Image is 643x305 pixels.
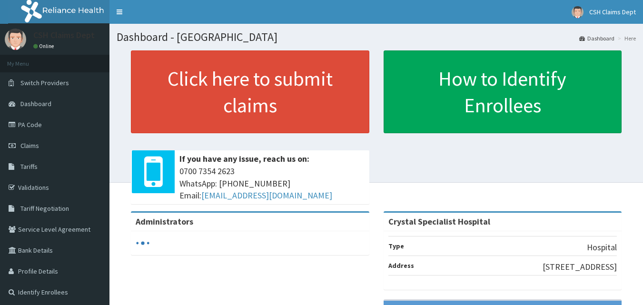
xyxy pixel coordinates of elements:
[384,50,622,133] a: How to Identify Enrollees
[20,162,38,171] span: Tariffs
[33,31,95,39] p: CSH Claims Dept
[388,216,490,227] strong: Crystal Specialist Hospital
[179,165,365,202] span: 0700 7354 2623 WhatsApp: [PHONE_NUMBER] Email:
[20,204,69,213] span: Tariff Negotiation
[587,241,617,254] p: Hospital
[589,8,636,16] span: CSH Claims Dept
[179,153,309,164] b: If you have any issue, reach us on:
[131,50,369,133] a: Click here to submit claims
[20,99,51,108] span: Dashboard
[572,6,584,18] img: User Image
[388,242,404,250] b: Type
[579,34,614,42] a: Dashboard
[20,141,39,150] span: Claims
[117,31,636,43] h1: Dashboard - [GEOGRAPHIC_DATA]
[543,261,617,273] p: [STREET_ADDRESS]
[136,216,193,227] b: Administrators
[615,34,636,42] li: Here
[5,29,26,50] img: User Image
[33,43,56,49] a: Online
[20,79,69,87] span: Switch Providers
[201,190,332,201] a: [EMAIL_ADDRESS][DOMAIN_NAME]
[388,261,414,270] b: Address
[136,236,150,250] svg: audio-loading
